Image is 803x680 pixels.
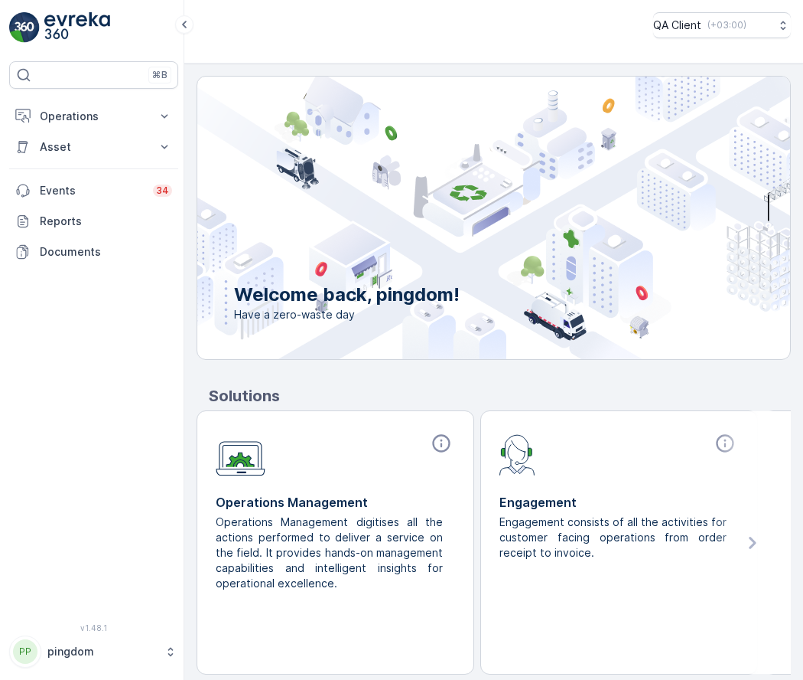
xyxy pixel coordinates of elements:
button: PPpingdom [9,636,178,668]
a: Documents [9,237,178,267]
p: Operations Management [216,493,455,512]
p: ( +03:00 ) [707,19,746,31]
img: logo_light-DOdMpM7g.png [44,12,110,43]
span: Have a zero-waste day [234,307,460,322]
img: module-icon [499,433,535,476]
p: Asset [40,139,148,155]
p: Events [40,183,144,198]
img: logo [9,12,40,43]
p: Engagement consists of all the activities for customer facing operations from order receipt to in... [499,515,727,561]
p: Operations [40,109,148,124]
div: PP [13,639,37,664]
a: Events34 [9,175,178,206]
p: Operations Management digitises all the actions performed to deliver a service on the field. It p... [216,515,443,591]
img: module-icon [216,433,265,476]
button: Operations [9,101,178,132]
p: QA Client [653,18,701,33]
p: Documents [40,244,172,260]
p: pingdom [47,644,157,659]
p: 34 [156,185,169,197]
p: Engagement [499,493,739,512]
p: ⌘B [152,69,167,81]
p: Welcome back, pingdom! [234,283,460,307]
button: QA Client(+03:00) [653,12,791,38]
span: v 1.48.1 [9,623,178,633]
a: Reports [9,206,178,237]
p: Reports [40,214,172,229]
img: city illustration [128,77,790,359]
p: Solutions [209,384,791,407]
button: Asset [9,132,178,162]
